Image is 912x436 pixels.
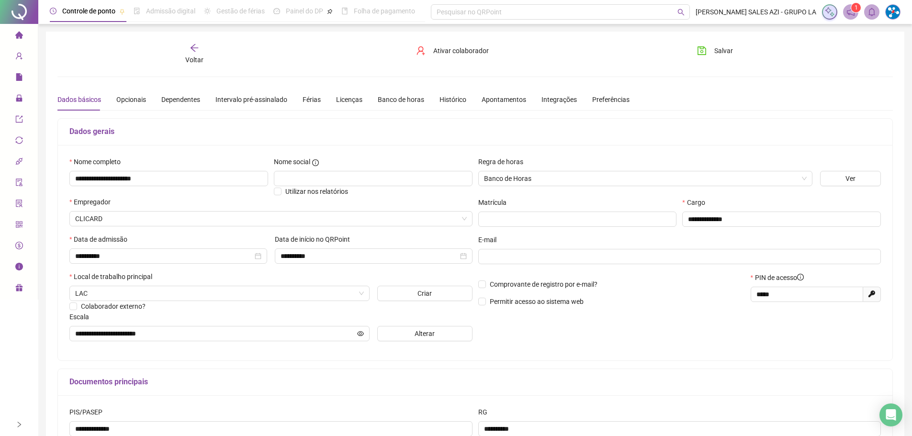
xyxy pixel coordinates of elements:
[312,159,319,166] span: info-circle
[378,94,424,105] div: Banco de horas
[116,94,146,105] div: Opcionais
[69,376,881,388] h5: Documentos principais
[417,288,432,299] span: Criar
[69,271,158,282] label: Local de trabalho principal
[433,45,489,56] span: Ativar colaborador
[851,3,861,12] sup: 1
[478,157,529,167] label: Regra de horas
[273,8,280,14] span: dashboard
[867,8,876,16] span: bell
[845,173,856,184] span: Ver
[15,69,23,88] span: file
[75,212,467,226] span: CLICARD APOIO ADMINISTRATIVO EIRELI
[75,286,364,301] span: RUA CONDE DE PORTO ALEGRE, 147, SALVADOR BAHIA
[714,45,733,56] span: Salvar
[15,48,23,67] span: user-add
[824,7,835,17] img: sparkle-icon.fc2bf0ac1784a2077858766a79e2daf3.svg
[755,272,804,283] span: PIN de acesso
[478,197,513,208] label: Matrícula
[15,279,23,299] span: gift
[274,157,310,167] span: Nome social
[15,195,23,214] span: solution
[15,258,23,278] span: info-circle
[15,27,23,46] span: home
[357,330,364,337] span: eye
[119,9,125,14] span: pushpin
[215,94,287,105] div: Intervalo pré-assinalado
[846,8,855,16] span: notification
[820,171,881,186] button: Ver
[439,94,466,105] div: Histórico
[682,197,711,208] label: Cargo
[478,235,503,245] label: E-mail
[541,94,577,105] div: Integrações
[15,153,23,172] span: api
[161,94,200,105] div: Dependentes
[490,280,597,288] span: Comprovante de registro por e-mail?
[409,43,496,58] button: Ativar colaborador
[15,90,23,109] span: lock
[146,7,195,15] span: Admissão digital
[415,328,435,339] span: Alterar
[690,43,740,58] button: Salvar
[275,234,356,245] label: Data de início no QRPoint
[336,94,362,105] div: Licenças
[15,237,23,257] span: dollar
[16,421,23,428] span: right
[354,7,415,15] span: Folha de pagamento
[855,4,858,11] span: 1
[69,126,881,137] h5: Dados gerais
[69,234,134,245] label: Data de admissão
[697,46,707,56] span: save
[15,132,23,151] span: sync
[69,197,117,207] label: Empregador
[592,94,630,105] div: Preferências
[484,171,807,186] span: Banco de Horas
[377,286,472,301] button: Criar
[327,9,333,14] span: pushpin
[15,174,23,193] span: audit
[886,5,900,19] img: 51907
[286,7,323,15] span: Painel do DP
[696,7,816,17] span: [PERSON_NAME] SALES AZI - GRUPO LA
[879,403,902,426] div: Open Intercom Messenger
[69,312,95,322] label: Escala
[50,8,56,14] span: clock-circle
[69,157,127,167] label: Nome completo
[15,111,23,130] span: export
[677,9,685,16] span: search
[478,407,494,417] label: RG
[490,298,584,305] span: Permitir acesso ao sistema web
[285,188,348,195] span: Utilizar nos relatórios
[303,94,321,105] div: Férias
[69,407,109,417] label: PIS/PASEP
[185,56,203,64] span: Voltar
[416,46,426,56] span: user-add
[797,274,804,280] span: info-circle
[341,8,348,14] span: book
[134,8,140,14] span: file-done
[482,94,526,105] div: Apontamentos
[204,8,211,14] span: sun
[15,216,23,235] span: qrcode
[81,302,146,310] span: Colaborador externo?
[62,7,115,15] span: Controle de ponto
[377,326,472,341] button: Alterar
[57,94,101,105] div: Dados básicos
[216,7,265,15] span: Gestão de férias
[190,43,199,53] span: arrow-left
